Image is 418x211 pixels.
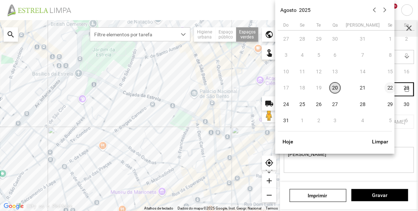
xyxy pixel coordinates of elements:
a: Abrir esta área no Google Maps (abre uma nova janela) [2,202,26,211]
span: Limpar [372,139,389,145]
div: my_location [262,156,276,170]
span: Qa [332,23,338,28]
div: search [4,27,18,42]
span: notifications [386,5,396,15]
div: Espaços verdes [236,27,258,42]
img: Google [2,202,26,211]
div: Espaço público [216,27,236,42]
button: 2025 [299,7,311,13]
span: Sa [404,23,409,28]
span: Se [388,23,393,28]
span: 28 [357,98,369,110]
span: Se [300,23,305,28]
span: 23 [401,82,413,94]
span: Hoje [282,139,294,145]
div: touch_app [262,45,276,60]
span: 22 [385,82,396,94]
span: Dados do mapa ©2025 Google, Inst. Geogr. Nacional [178,206,261,210]
div: remove [262,188,276,202]
button: Atalhos de teclado [144,206,173,211]
span: 21 [357,82,369,94]
a: Termos [266,206,278,210]
span: 26 [313,98,325,110]
span: 29 [385,98,396,110]
span: 30 [401,98,413,110]
span: [PERSON_NAME] [346,23,380,28]
span: 27 [330,98,341,110]
span: Gravar [355,192,405,198]
span: 20 [330,82,341,94]
span: Do [284,23,289,28]
div: public [262,27,276,42]
a: Imprimir [290,189,346,202]
div: +9 [392,4,398,9]
span: Te [317,23,321,28]
div: Higiene urbana [194,27,216,42]
div: add [262,174,276,188]
button: Hoje [278,136,298,148]
button: Arraste o Pegman para o mapa para abrir o Street View [262,108,276,123]
span: Filtre elementos por tarefa [90,28,176,41]
div: dropdown trigger [176,28,190,41]
button: Agosto [280,7,297,13]
img: file [5,4,79,17]
button: Gravar [352,189,408,201]
span: 24 [280,98,292,110]
span: 25 [297,98,308,110]
div: local_shipping [262,96,276,111]
span: 31 [280,115,292,127]
button: Limpar [368,136,392,148]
